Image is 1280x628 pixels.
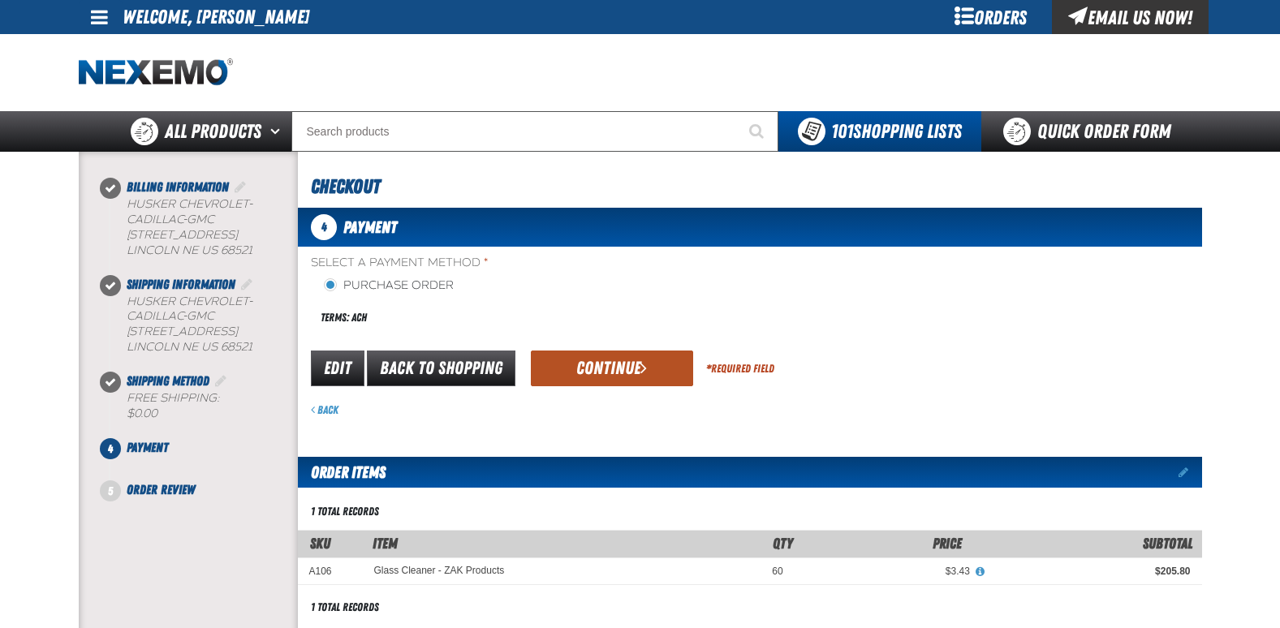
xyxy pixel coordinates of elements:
a: Edit Shipping Information [239,277,255,292]
li: Payment. Step 4 of 5. Not Completed [110,438,298,480]
span: US [201,340,218,354]
li: Shipping Method. Step 3 of 5. Completed [110,372,298,438]
a: Glass Cleaner - ZAK Products [374,565,505,576]
input: Search [291,111,778,152]
button: Open All Products pages [265,111,291,152]
bdo: 68521 [221,243,252,257]
span: 4 [100,438,121,459]
span: Shipping Method [127,373,209,389]
div: Required Field [706,361,774,376]
a: Edit items [1179,467,1202,478]
span: Item [373,535,398,552]
span: 4 [311,214,337,240]
a: Back to Shopping [367,351,515,386]
span: Select a Payment Method [311,256,750,271]
span: Order Review [127,482,195,497]
span: US [201,243,218,257]
bdo: 68521 [221,340,252,354]
span: All Products [165,117,261,146]
div: $3.43 [806,565,970,578]
span: Billing Information [127,179,229,195]
span: [STREET_ADDRESS] [127,228,238,242]
button: You have 101 Shopping Lists. Open to view details [778,111,981,152]
td: A106 [298,557,363,584]
strong: $0.00 [127,406,157,420]
div: Terms: ACH [311,300,750,335]
span: 5 [100,480,121,501]
a: Back [311,403,338,416]
span: Shipping Information [127,277,235,292]
button: Continue [531,351,693,386]
div: 1 total records [311,600,379,615]
span: [STREET_ADDRESS] [127,325,238,338]
input: Purchase Order [324,278,337,291]
span: Husker Chevrolet-Cadillac-GMC [127,197,252,226]
span: Subtotal [1143,535,1192,552]
li: Order Review. Step 5 of 5. Not Completed [110,480,298,500]
span: LINCOLN [127,243,179,257]
li: Billing Information. Step 1 of 5. Completed [110,178,298,275]
span: NE [182,243,198,257]
span: 60 [772,566,782,577]
h2: Order Items [298,457,386,488]
span: Payment [343,217,397,237]
span: Qty [773,535,793,552]
a: Edit Shipping Method [213,373,229,389]
span: NE [182,340,198,354]
nav: Checkout steps. Current step is Payment. Step 4 of 5 [98,178,298,500]
a: Home [79,58,233,87]
a: SKU [310,535,330,552]
li: Shipping Information. Step 2 of 5. Completed [110,275,298,372]
button: View All Prices for Glass Cleaner - ZAK Products [970,565,991,579]
strong: 101 [831,120,853,143]
button: Start Searching [738,111,778,152]
a: Quick Order Form [981,111,1201,152]
label: Purchase Order [324,278,454,294]
img: Nexemo logo [79,58,233,87]
span: Payment [127,440,168,455]
span: Husker Chevrolet-Cadillac-GMC [127,295,252,324]
span: Shopping Lists [831,120,962,143]
div: 1 total records [311,504,379,519]
span: LINCOLN [127,340,179,354]
span: Price [933,535,962,552]
a: Edit [311,351,364,386]
div: $205.80 [993,565,1191,578]
a: Edit Billing Information [232,179,248,195]
div: Free Shipping: [127,391,298,422]
span: Checkout [311,175,380,198]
